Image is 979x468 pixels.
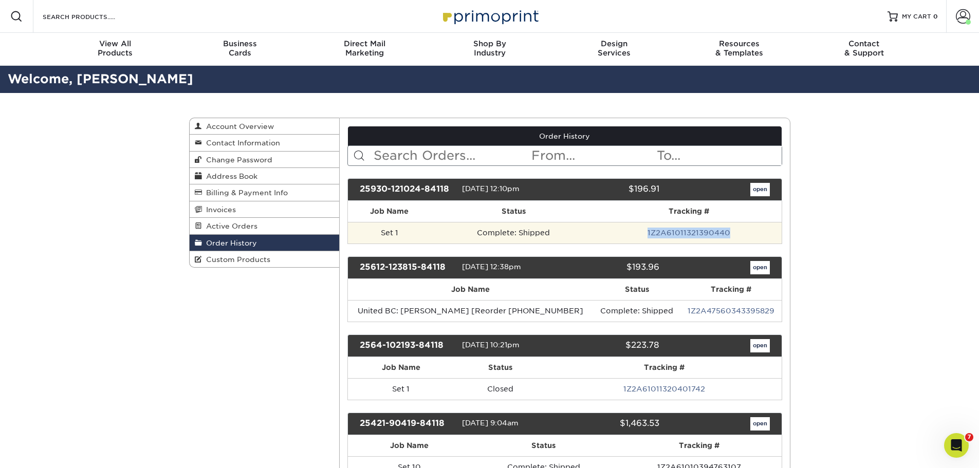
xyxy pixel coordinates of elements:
a: Billing & Payment Info [190,184,340,201]
a: open [750,417,770,430]
a: Resources& Templates [677,33,802,66]
th: Tracking # [596,201,781,222]
span: Billing & Payment Info [202,189,288,197]
td: Complete: Shipped [594,300,680,322]
span: Order History [202,239,257,247]
a: Account Overview [190,118,340,135]
span: Shop By [427,39,552,48]
a: Custom Products [190,251,340,267]
span: Change Password [202,156,272,164]
span: MY CART [902,12,931,21]
a: BusinessCards [177,33,302,66]
a: open [750,339,770,352]
a: Active Orders [190,218,340,234]
span: Custom Products [202,255,270,264]
span: Contact Information [202,139,280,147]
a: Contact Information [190,135,340,151]
img: Primoprint [438,5,541,27]
a: 1Z2A61011321390440 [648,229,730,237]
span: Contact [802,39,927,48]
div: 25930-121024-84118 [352,183,462,196]
a: Contact& Support [802,33,927,66]
th: Status [454,357,547,378]
input: SEARCH PRODUCTS..... [42,10,142,23]
div: Marketing [302,39,427,58]
span: [DATE] 12:10pm [462,184,520,193]
input: Search Orders... [373,146,530,165]
span: Direct Mail [302,39,427,48]
span: Active Orders [202,222,257,230]
span: 7 [965,433,973,441]
td: Complete: Shipped [431,222,596,244]
th: Job Name [348,201,431,222]
th: Status [470,435,616,456]
div: & Support [802,39,927,58]
iframe: Intercom live chat [944,433,969,458]
div: $193.96 [557,261,667,274]
th: Tracking # [547,357,781,378]
a: DesignServices [552,33,677,66]
td: Set 1 [348,222,431,244]
a: 1Z2A61011320401742 [623,385,705,393]
a: open [750,183,770,196]
span: Invoices [202,205,236,214]
div: 25612-123815-84118 [352,261,462,274]
a: Address Book [190,168,340,184]
a: Change Password [190,152,340,168]
th: Tracking # [617,435,782,456]
a: Shop ByIndustry [427,33,552,66]
a: Invoices [190,201,340,218]
span: Resources [677,39,802,48]
div: Services [552,39,677,58]
span: 0 [933,13,938,20]
th: Tracking # [680,279,782,300]
input: From... [530,146,656,165]
div: Industry [427,39,552,58]
th: Job Name [348,279,594,300]
a: Order History [348,126,782,146]
span: View All [53,39,178,48]
span: Business [177,39,302,48]
div: 2564-102193-84118 [352,339,462,352]
a: open [750,261,770,274]
a: View AllProducts [53,33,178,66]
input: To... [656,146,781,165]
td: Set 1 [348,378,454,400]
div: $223.78 [557,339,667,352]
th: Status [431,201,596,222]
span: Account Overview [202,122,274,130]
td: United BC: [PERSON_NAME] [Reorder [PHONE_NUMBER] [348,300,594,322]
a: Order History [190,235,340,251]
span: Address Book [202,172,257,180]
span: Design [552,39,677,48]
th: Status [594,279,680,300]
div: Cards [177,39,302,58]
div: Products [53,39,178,58]
span: [DATE] 9:04am [462,419,519,427]
div: $196.91 [557,183,667,196]
td: Closed [454,378,547,400]
th: Job Name [348,357,454,378]
span: [DATE] 10:21pm [462,341,520,349]
div: $1,463.53 [557,417,667,430]
a: Direct MailMarketing [302,33,427,66]
a: 1Z2A47560343395829 [688,307,774,315]
th: Job Name [348,435,470,456]
div: 25421-90419-84118 [352,417,462,430]
div: & Templates [677,39,802,58]
span: [DATE] 12:38pm [462,263,521,271]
